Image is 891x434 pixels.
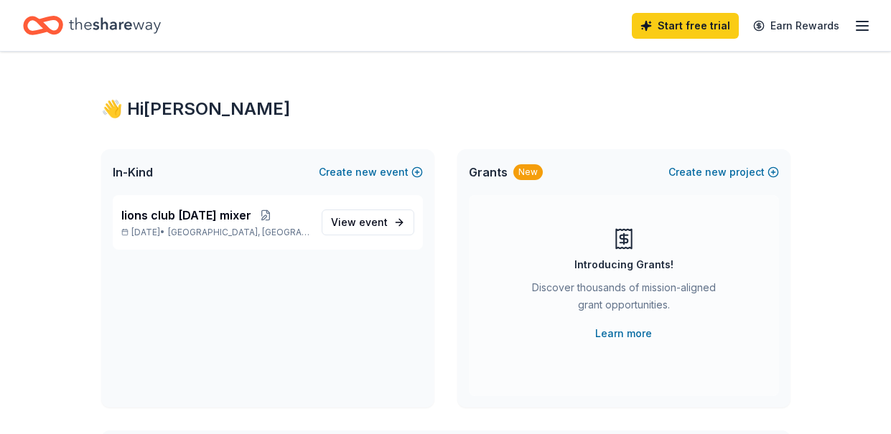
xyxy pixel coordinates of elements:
[168,227,309,238] span: [GEOGRAPHIC_DATA], [GEOGRAPHIC_DATA]
[121,227,310,238] p: [DATE] •
[632,13,739,39] a: Start free trial
[705,164,727,181] span: new
[595,325,652,342] a: Learn more
[359,216,388,228] span: event
[319,164,423,181] button: Createnewevent
[322,209,414,235] a: View event
[668,164,779,181] button: Createnewproject
[513,164,543,180] div: New
[574,256,673,273] div: Introducing Grants!
[113,164,153,181] span: In-Kind
[121,207,251,224] span: lions club [DATE] mixer
[331,214,388,231] span: View
[745,13,848,39] a: Earn Rewards
[469,164,508,181] span: Grants
[23,9,161,42] a: Home
[101,98,790,121] div: 👋 Hi [PERSON_NAME]
[355,164,377,181] span: new
[526,279,722,319] div: Discover thousands of mission-aligned grant opportunities.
